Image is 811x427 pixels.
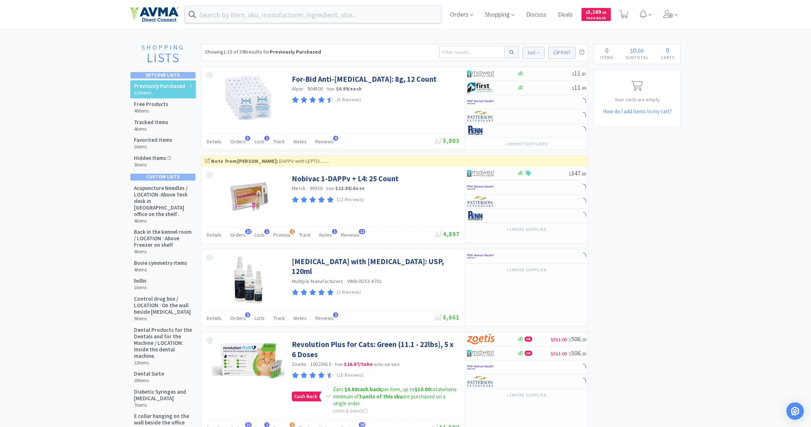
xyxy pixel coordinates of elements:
h5: Acupuncture Needles / LOCATION :Above Tech desk in [GEOGRAPHIC_DATA] office on the shelf . [134,185,192,217]
h5: Diabetic Syringes and [MEDICAL_DATA] [134,389,192,402]
span: Notes [319,232,332,238]
span: CB [525,337,532,341]
div: Vetcove Lists [130,72,196,79]
span: · [324,85,325,92]
button: Sort [522,47,545,59]
span: from [326,186,334,191]
span: · [324,185,325,191]
img: e1133ece90fa4a959c5ae41b0808c578_9.png [467,210,494,221]
a: Deals [555,12,576,18]
span: Track [273,315,285,321]
a: Discuss [523,12,549,18]
div: Open Intercom Messenger [786,402,804,420]
span: Limits & Details [333,408,368,414]
span: $511.00 [551,350,567,357]
img: f6b2451649754179b5b4e0c70c3f7cb0_2.png [467,97,494,107]
input: Filter results... [439,46,505,58]
h5: Hidden Items [134,155,171,161]
h6: 613 items [134,90,185,96]
span: $10.00 [415,386,430,393]
h4: Items [594,54,619,61]
span: Lists [255,232,265,238]
a: $3,169.45Cash Back [581,5,611,24]
h6: 20 items [134,378,164,384]
span: 6 [333,136,338,141]
p: Your carts are empty [594,96,680,103]
img: 744fc47963334e878b3408f2c460c133_398736.jpg [219,174,278,221]
h5: Dental Products for the Dentals and for the Machine / LOCATION: Inside the dental machine. [134,327,192,359]
span: . 45 [601,10,606,15]
span: Reviews [315,138,334,145]
span: 11 [572,69,586,77]
span: 347 [569,169,586,177]
img: f6b2451649754179b5b4e0c70c3f7cb0_2.png [467,251,494,262]
span: $511.00 [551,336,567,343]
span: 0 [633,46,636,55]
span: 506 [569,349,586,357]
span: · [307,185,308,191]
span: $ [569,337,571,342]
h5: Favorited Items [134,137,172,143]
span: 99336 [310,185,323,191]
span: Cash Back [586,16,606,21]
span: Details [207,138,222,145]
span: 11 [572,83,586,92]
strong: cash back [344,386,381,393]
img: d51d7f1409d84c2aa3946106e3980734_605233.png [212,339,285,380]
h2: Lists [134,51,192,65]
h5: Tracked Items [134,119,168,126]
span: 2 [333,312,338,317]
strong: $0.99 / each [336,85,362,92]
span: 5 [245,136,250,141]
h6: 4 items [134,267,187,273]
span: Details [207,315,222,321]
span: 00 [638,47,644,54]
span: 1 [332,229,337,234]
span: from [327,86,335,92]
a: ShoppingLists [130,44,196,68]
a: Merck [292,185,306,191]
span: . 20 [581,351,586,356]
h1: Shopping [134,44,192,51]
span: 4,897 [435,230,459,238]
strong: Previously Purchased [270,48,321,55]
h6: 7 items [134,402,192,408]
p: (2 Reviews) [337,289,361,296]
img: e1133ece90fa4a959c5ae41b0808c578_9.png [467,125,494,136]
span: Lists [255,315,265,321]
img: 4dd14cff54a648ac9e977f0c5da9bc2e_5.png [467,68,494,79]
h6: 9 items [134,316,192,322]
span: 3 [245,312,250,317]
h5: Previously Purchased [134,83,185,89]
img: f5e969b455434c6296c6d81ef179fa71_3.png [467,196,494,207]
span: VINB-0G53-4702 [347,278,382,284]
span: $ [586,10,588,15]
button: +2more suppliers [501,139,552,149]
span: Details [207,232,222,238]
span: Notes [294,315,307,321]
button: Print [548,47,576,59]
span: Promos [273,232,290,238]
h6: 22 items [134,360,192,366]
span: 10020415 [310,361,331,367]
img: e4e33dab9f054f5782a47901c742baa9_102.png [130,7,179,22]
span: Notes [294,138,307,145]
a: For-Bid Anti-[MEDICAL_DATA]: 8g, 12 Count [292,74,437,84]
a: [MEDICAL_DATA] with [MEDICAL_DATA]: USP, 120ml [292,257,458,276]
img: d47c56737ca74d53be4ed0935576b744_39139.jpeg [225,74,272,121]
h5: E collar hanging on the wall beside the office [134,413,192,426]
span: $ [569,351,571,356]
span: Reviews [315,315,334,321]
span: Orders [230,232,246,238]
input: Search by item, sku, manufacturer, ingredient, size... [185,6,441,23]
span: . 20 [581,337,586,342]
h6: 4 items [134,249,192,255]
span: Cash Back [292,392,319,401]
span: · [345,278,346,284]
h5: How do I add items to my cart? [594,107,680,116]
span: Track [299,232,311,238]
span: . 87 [581,71,586,77]
h5: Bovie symmetry items [134,260,187,266]
span: 1 [290,229,295,234]
img: f6b2451649754179b5b4e0c70c3f7cb0_2.png [467,362,494,373]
